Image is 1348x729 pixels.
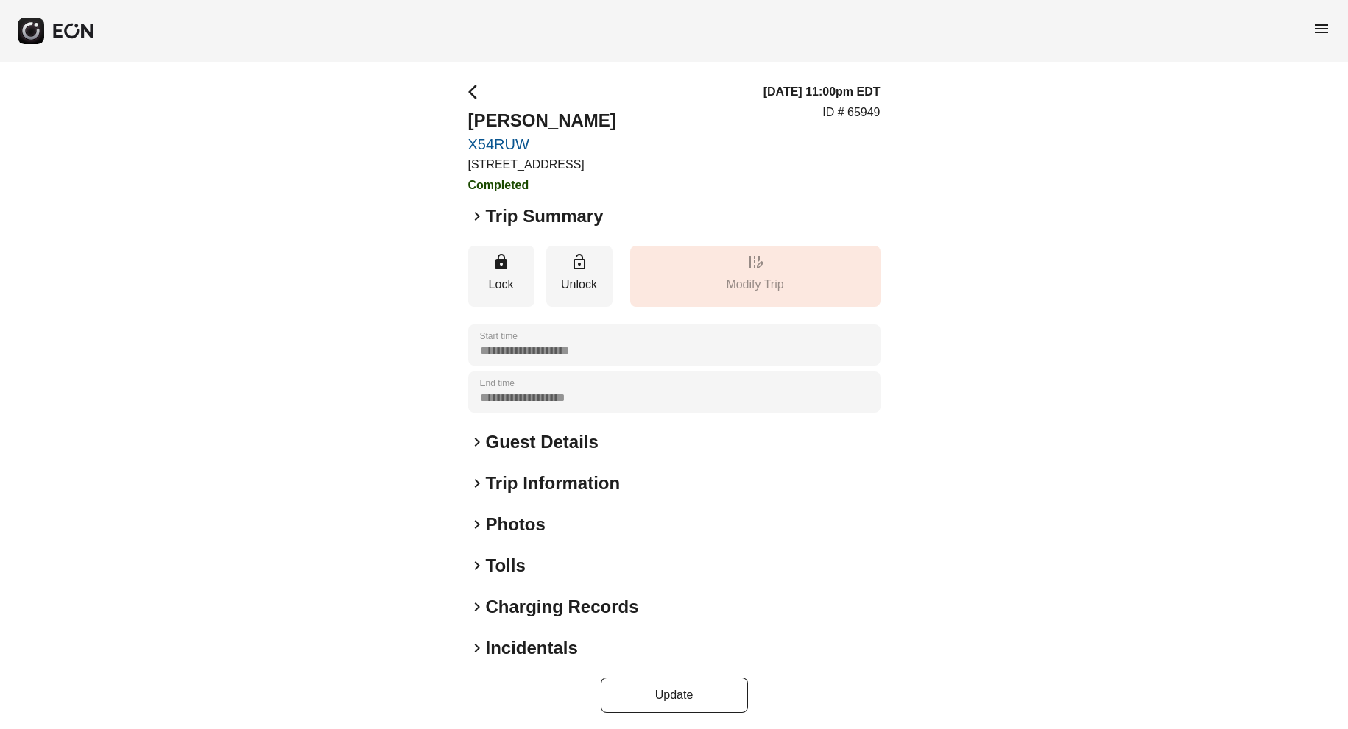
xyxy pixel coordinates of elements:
span: keyboard_arrow_right [468,433,486,451]
button: Lock [468,246,534,307]
button: Update [601,678,748,713]
span: keyboard_arrow_right [468,598,486,616]
span: arrow_back_ios [468,83,486,101]
p: Lock [476,276,527,294]
h3: Completed [468,177,616,194]
h2: Photos [486,513,546,536]
span: keyboard_arrow_right [468,474,486,492]
span: lock [493,253,510,271]
h2: Incidentals [486,636,578,660]
h2: Trip Information [486,472,621,495]
h3: [DATE] 11:00pm EDT [763,83,881,101]
a: X54RUW [468,135,616,153]
p: [STREET_ADDRESS] [468,156,616,174]
h2: Tolls [486,554,526,577]
span: keyboard_arrow_right [468,639,486,657]
span: lock_open [571,253,588,271]
p: ID # 65949 [822,104,880,121]
span: menu [1313,20,1330,38]
h2: [PERSON_NAME] [468,109,616,132]
p: Unlock [554,276,605,294]
h2: Trip Summary [486,205,604,228]
span: keyboard_arrow_right [468,516,486,533]
h2: Charging Records [486,595,639,619]
span: keyboard_arrow_right [468,557,486,575]
button: Unlock [546,246,613,307]
h2: Guest Details [486,430,599,454]
span: keyboard_arrow_right [468,207,486,225]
